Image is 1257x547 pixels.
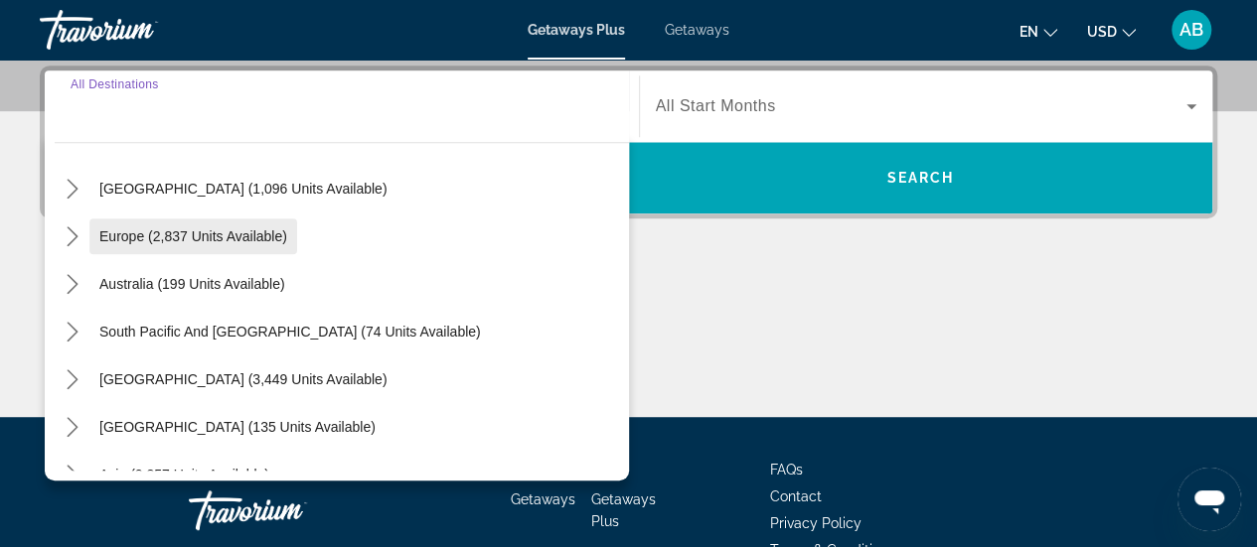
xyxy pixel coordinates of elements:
[629,142,1213,213] button: Search
[99,276,285,292] span: Australia (199 units available)
[71,77,159,90] span: All Destinations
[189,480,388,540] a: Go Home
[99,467,269,482] span: Asia (2,357 units available)
[770,488,822,504] a: Contact
[591,491,656,529] a: Getaways Plus
[89,314,491,349] button: Select destination: South Pacific and Oceania (74 units available)
[665,22,729,38] a: Getaways
[528,22,625,38] a: Getaways Plus
[656,97,776,114] span: All Start Months
[99,324,481,340] span: South Pacific and [GEOGRAPHIC_DATA] (74 units available)
[1166,9,1217,51] button: User Menu
[1087,24,1117,40] span: USD
[1087,17,1136,46] button: Change currency
[55,362,89,397] button: Toggle South America (3,449 units available) submenu
[770,515,862,531] a: Privacy Policy
[1179,20,1203,40] span: AB
[89,266,295,302] button: Select destination: Australia (199 units available)
[89,361,396,397] button: Select destination: South America (3,449 units available)
[99,181,387,197] span: [GEOGRAPHIC_DATA] (1,096 units available)
[55,219,89,254] button: Toggle Europe (2,837 units available) submenu
[1020,24,1038,40] span: en
[886,170,954,186] span: Search
[45,70,1212,213] div: Search widget
[55,315,89,349] button: Toggle South Pacific and Oceania (74 units available) submenu
[55,410,89,445] button: Toggle Central America (135 units available) submenu
[40,4,238,56] a: Travorium
[89,171,396,206] button: Select destination: Caribbean & Atlantic Islands (1,096 units available)
[1178,468,1241,531] iframe: Poga, lai palaistu ziņojumapmaiņas logu
[45,132,629,480] div: Destination options
[99,228,287,244] span: Europe (2,837 units available)
[55,458,89,492] button: Toggle Asia (2,357 units available) submenu
[71,95,613,119] input: Select destination
[770,462,803,478] a: FAQs
[1020,17,1057,46] button: Change language
[89,218,297,254] button: Select destination: Europe (2,837 units available)
[511,491,575,507] a: Getaways
[55,267,89,302] button: Toggle Australia (199 units available) submenu
[99,419,376,435] span: [GEOGRAPHIC_DATA] (135 units available)
[99,371,387,387] span: [GEOGRAPHIC_DATA] (3,449 units available)
[89,457,279,492] button: Select destination: Asia (2,357 units available)
[89,409,386,445] button: Select destination: Central America (135 units available)
[55,172,89,206] button: Toggle Caribbean & Atlantic Islands (1,096 units available) submenu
